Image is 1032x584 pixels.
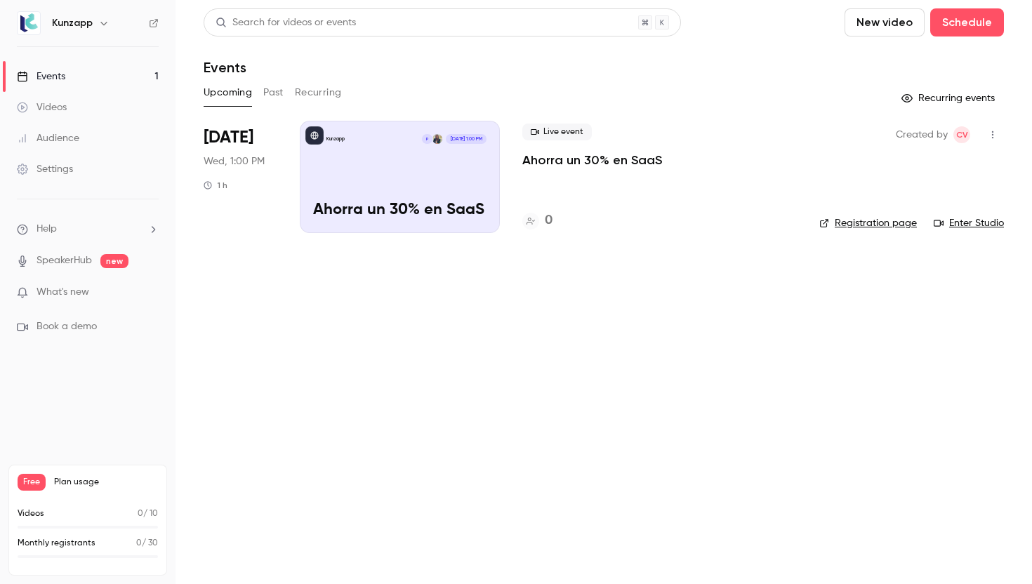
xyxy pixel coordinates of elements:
[54,477,158,488] span: Plan usage
[845,8,925,36] button: New video
[522,124,592,140] span: Live event
[17,162,73,176] div: Settings
[300,121,500,233] a: Ahorra un 30% en SaaSKunzappLaura Del CastilloP[DATE] 1:00 PMAhorra un 30% en SaaS
[204,154,265,168] span: Wed, 1:00 PM
[18,12,40,34] img: Kunzapp
[138,510,143,518] span: 0
[446,134,486,144] span: [DATE] 1:00 PM
[18,507,44,520] p: Videos
[17,69,65,84] div: Events
[17,222,159,237] li: help-dropdown-opener
[18,537,95,550] p: Monthly registrants
[204,59,246,76] h1: Events
[136,537,158,550] p: / 30
[522,152,662,168] a: Ahorra un 30% en SaaS
[204,126,253,149] span: [DATE]
[138,507,158,520] p: / 10
[522,211,553,230] a: 0
[204,81,252,104] button: Upcoming
[204,121,277,233] div: Oct 15 Wed, 1:00 PM (America/Santiago)
[17,131,79,145] div: Audience
[896,126,948,143] span: Created by
[956,126,968,143] span: CV
[545,211,553,230] h4: 0
[326,135,345,142] p: Kunzapp
[37,222,57,237] span: Help
[313,201,487,220] p: Ahorra un 30% en SaaS
[37,285,89,300] span: What's new
[934,216,1004,230] a: Enter Studio
[37,253,92,268] a: SpeakerHub
[432,134,442,144] img: Laura Del Castillo
[100,254,128,268] span: new
[204,180,227,191] div: 1 h
[895,87,1004,109] button: Recurring events
[17,100,67,114] div: Videos
[819,216,917,230] a: Registration page
[136,539,142,547] span: 0
[263,81,284,104] button: Past
[295,81,342,104] button: Recurring
[930,8,1004,36] button: Schedule
[18,474,46,491] span: Free
[421,133,432,145] div: P
[953,126,970,143] span: Camila Vera
[37,319,97,334] span: Book a demo
[216,15,356,30] div: Search for videos or events
[52,16,93,30] h6: Kunzapp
